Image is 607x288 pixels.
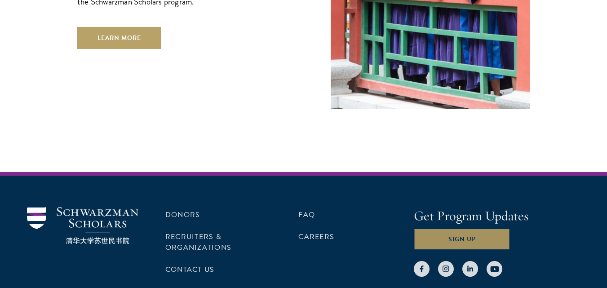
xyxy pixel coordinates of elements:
button: Sign Up [414,228,510,250]
h4: Get Program Updates [414,207,580,225]
img: Schwarzman Scholars [27,207,138,244]
a: FAQ [298,209,315,220]
a: Contact Us [165,264,214,275]
a: Learn More [77,27,161,49]
a: Recruiters & Organizations [165,231,231,253]
a: Careers [298,231,334,242]
a: Donors [165,209,200,220]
